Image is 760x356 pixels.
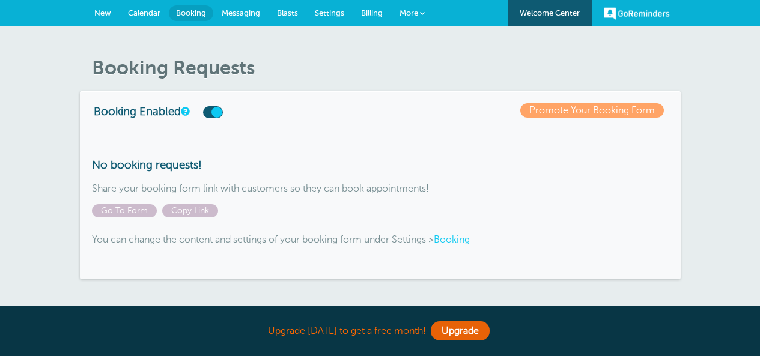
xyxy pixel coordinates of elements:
[92,234,669,246] p: You can change the content and settings of your booking form under Settings >
[128,8,160,17] span: Calendar
[315,8,344,17] span: Settings
[176,8,206,17] span: Booking
[92,56,681,79] h1: Booking Requests
[92,204,157,217] span: Go To Form
[520,103,664,118] a: Promote Your Booking Form
[94,8,111,17] span: New
[94,103,274,118] h3: Booking Enabled
[277,8,298,17] span: Blasts
[92,158,669,172] h3: No booking requests!
[181,107,188,115] a: This switch turns your online booking form on or off.
[92,206,162,215] a: Go To Form
[400,8,418,17] span: More
[169,5,213,21] a: Booking
[92,183,669,195] p: Share your booking form link with customers so they can book appointments!
[80,318,681,344] div: Upgrade [DATE] to get a free month!
[431,321,490,340] a: Upgrade
[162,206,221,215] a: Copy Link
[222,8,260,17] span: Messaging
[361,8,383,17] span: Billing
[434,234,470,245] a: Booking
[162,204,218,217] span: Copy Link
